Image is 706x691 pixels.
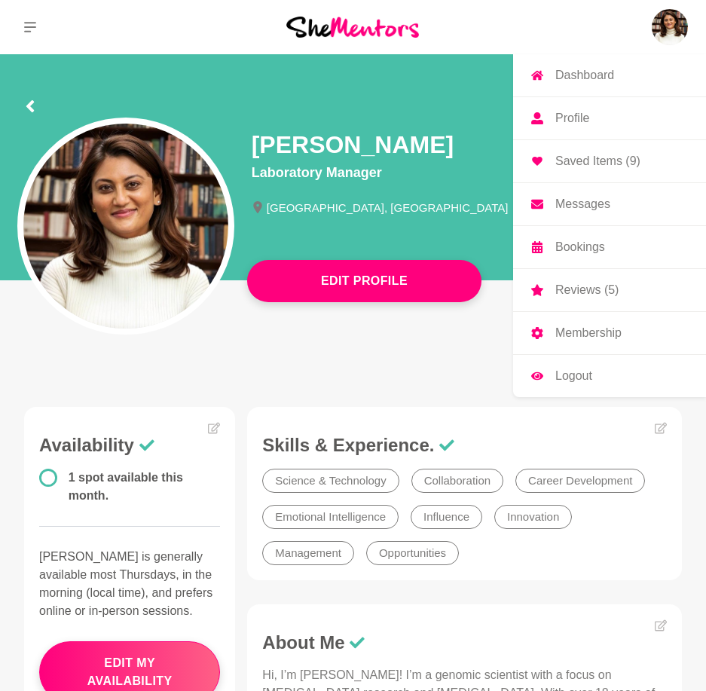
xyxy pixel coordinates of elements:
[39,548,220,620] p: [PERSON_NAME] is generally available most Thursdays, in the morning (local time), and prefers onl...
[513,97,706,139] a: Profile
[513,226,706,268] a: Bookings
[555,112,589,124] p: Profile
[247,260,481,302] button: Edit Profile
[69,471,183,502] span: 1 spot available this month.
[513,54,706,96] a: Dashboard
[252,163,682,183] p: Laboratory Manager
[555,327,622,339] p: Membership
[262,434,667,457] h3: Skills & Experience.
[513,140,706,182] a: Saved Items (9)
[555,370,592,382] p: Logout
[555,284,619,296] p: Reviews (5)
[252,130,454,160] h1: [PERSON_NAME]
[513,269,706,311] a: Reviews (5)
[262,631,667,654] h3: About Me
[555,155,640,167] p: Saved Items (9)
[513,183,706,225] a: Messages
[39,434,220,457] h3: Availability
[555,241,605,253] p: Bookings
[652,9,688,45] a: AshleyDashboardProfileSaved Items (9)MessagesBookingsReviews (5)MembershipLogout
[286,17,419,37] img: She Mentors Logo
[555,198,610,210] p: Messages
[652,9,688,45] img: Ashley
[555,69,614,81] p: Dashboard
[252,201,521,213] li: [GEOGRAPHIC_DATA], [GEOGRAPHIC_DATA]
